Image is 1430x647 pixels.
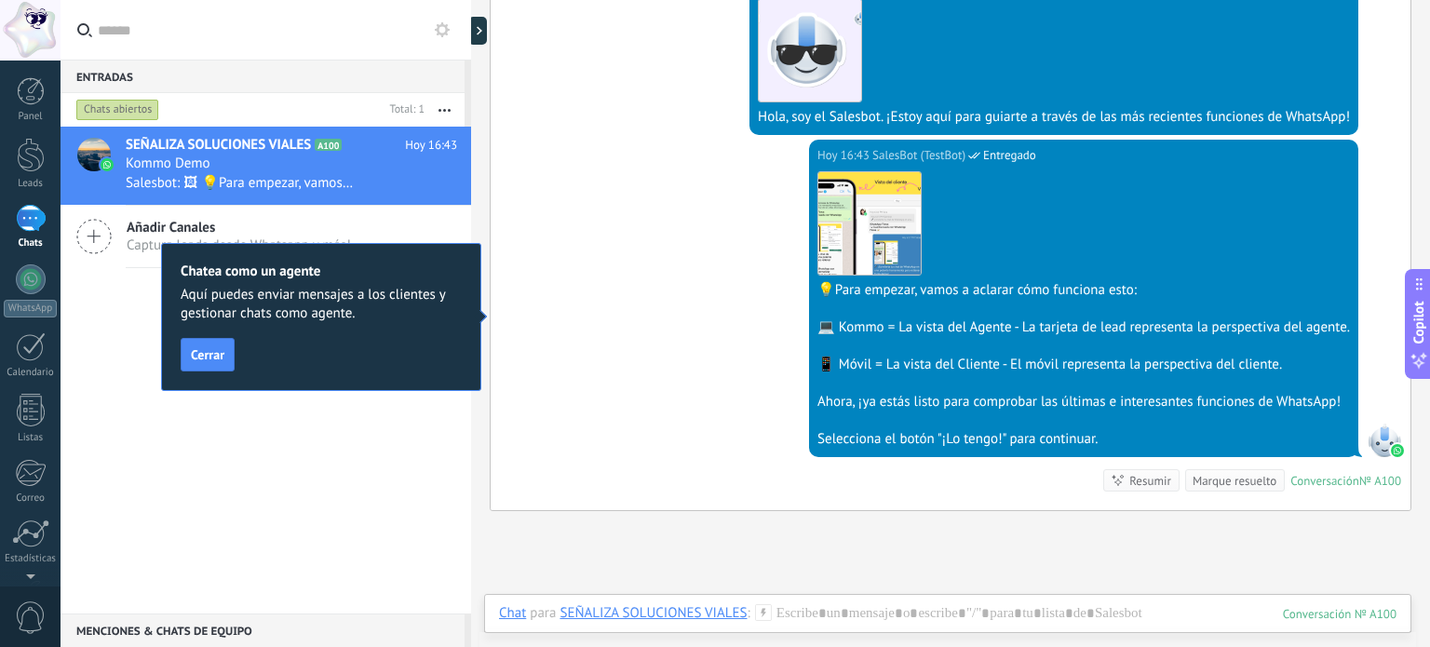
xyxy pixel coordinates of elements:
[405,136,457,155] span: Hoy 16:43
[817,393,1350,411] div: Ahora, ¡ya estás listo para comprobar las últimas e interesantes funciones de WhatsApp!
[4,492,58,505] div: Correo
[4,178,58,190] div: Leads
[383,101,425,119] div: Total: 1
[126,174,355,192] span: Salesbot: 🖼 💡Para empezar, vamos a aclarar cómo funciona esto: 💻 Kommo = La vista del Agente - La...
[61,613,465,647] div: Menciones & Chats de equipo
[425,93,465,127] button: Más
[4,300,57,317] div: WhatsApp
[560,604,747,621] div: SEÑALIZA SOLUCIONES VIALES
[817,318,1350,337] div: 💻 Kommo = La vista del Agente - La tarjeta de lead representa la perspectiva del agente.
[4,432,58,444] div: Listas
[126,155,210,173] span: Kommo Demo
[4,553,58,565] div: Estadísticas
[817,356,1350,374] div: 📱 Móvil = La vista del Cliente - El móvil representa la perspectiva del cliente.
[872,146,965,165] span: SalesBot (TestBot)
[1368,424,1401,457] span: SalesBot
[1193,472,1276,490] div: Marque resuelto
[4,367,58,379] div: Calendario
[1391,444,1404,457] img: waba.svg
[983,146,1036,165] span: Entregado
[817,281,1350,300] div: 💡Para empezar, vamos a aclarar cómo funciona esto:
[1283,606,1396,622] div: 100
[1410,301,1428,344] span: Copilot
[817,430,1350,449] div: Selecciona el botón "¡Lo tengo!" para continuar.
[4,237,58,249] div: Chats
[181,286,462,323] span: Aquí puedes enviar mensajes a los clientes y gestionar chats como agente.
[76,99,159,121] div: Chats abiertos
[1290,473,1359,489] div: Conversación
[191,348,224,361] span: Cerrar
[758,108,1350,127] div: Hola, soy el Salesbot. ¡Estoy aquí para guiarte a través de las más recientes funciones de WhatsApp!
[817,146,872,165] div: Hoy 16:43
[4,111,58,123] div: Panel
[1129,472,1171,490] div: Resumir
[315,139,342,151] span: A100
[127,236,351,254] span: Captura leads desde Whatsapp y más!
[101,158,114,171] img: icon
[818,172,921,275] img: 438ff5f2-44c6-4cd1-94b3-eb6207ff533c
[530,604,556,623] span: para
[126,136,311,155] span: SEÑALIZA SOLUCIONES VIALES
[181,263,462,280] h2: Chatea como un agente
[748,604,750,623] span: :
[181,338,235,371] button: Cerrar
[61,127,471,205] a: avatariconSEÑALIZA SOLUCIONES VIALESA100Hoy 16:43Kommo DemoSalesbot: 🖼 💡Para empezar, vamos a acl...
[1359,473,1401,489] div: № A100
[61,60,465,93] div: Entradas
[468,17,487,45] div: Mostrar
[127,219,351,236] span: Añadir Canales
